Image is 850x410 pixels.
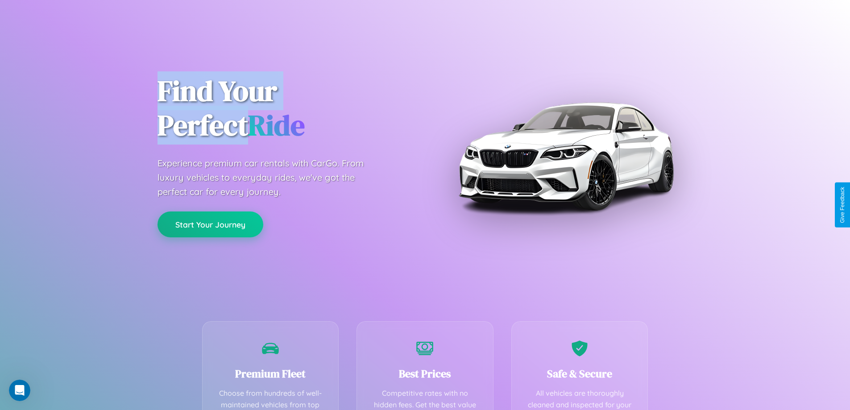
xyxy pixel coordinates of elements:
span: Ride [248,106,305,145]
h3: Best Prices [370,366,480,381]
h3: Premium Fleet [216,366,325,381]
iframe: Intercom live chat [9,380,30,401]
button: Start Your Journey [158,211,263,237]
p: Experience premium car rentals with CarGo. From luxury vehicles to everyday rides, we've got the ... [158,156,381,199]
div: Give Feedback [839,187,846,223]
h3: Safe & Secure [525,366,634,381]
img: Premium BMW car rental vehicle [454,45,677,268]
h1: Find Your Perfect [158,74,412,143]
